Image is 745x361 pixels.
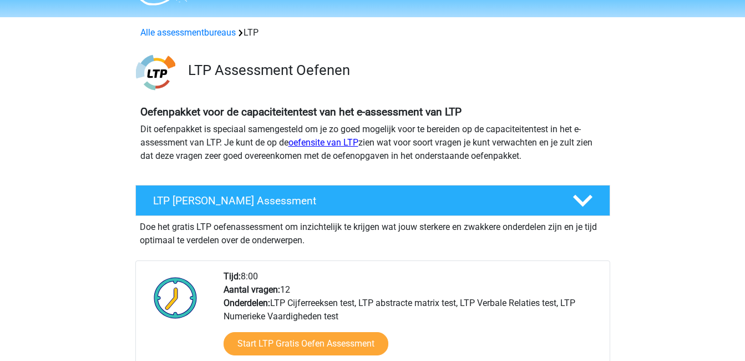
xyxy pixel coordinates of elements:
[135,216,610,247] div: Doe het gratis LTP oefenassessment om inzichtelijk te krijgen wat jouw sterkere en zwakkere onder...
[224,332,388,355] a: Start LTP Gratis Oefen Assessment
[136,26,610,39] div: LTP
[148,270,204,325] img: Klok
[224,271,241,282] b: Tijd:
[136,53,175,92] img: ltp.png
[224,298,270,308] b: Onderdelen:
[153,194,555,207] h4: LTP [PERSON_NAME] Assessment
[140,123,605,163] p: Dit oefenpakket is speciaal samengesteld om je zo goed mogelijk voor te bereiden op de capaciteit...
[140,27,236,38] a: Alle assessmentbureaus
[288,137,358,148] a: oefensite van LTP
[131,185,615,216] a: LTP [PERSON_NAME] Assessment
[140,106,462,118] b: Oefenpakket voor de capaciteitentest van het e-assessment van LTP
[188,62,601,79] h3: LTP Assessment Oefenen
[224,284,280,295] b: Aantal vragen:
